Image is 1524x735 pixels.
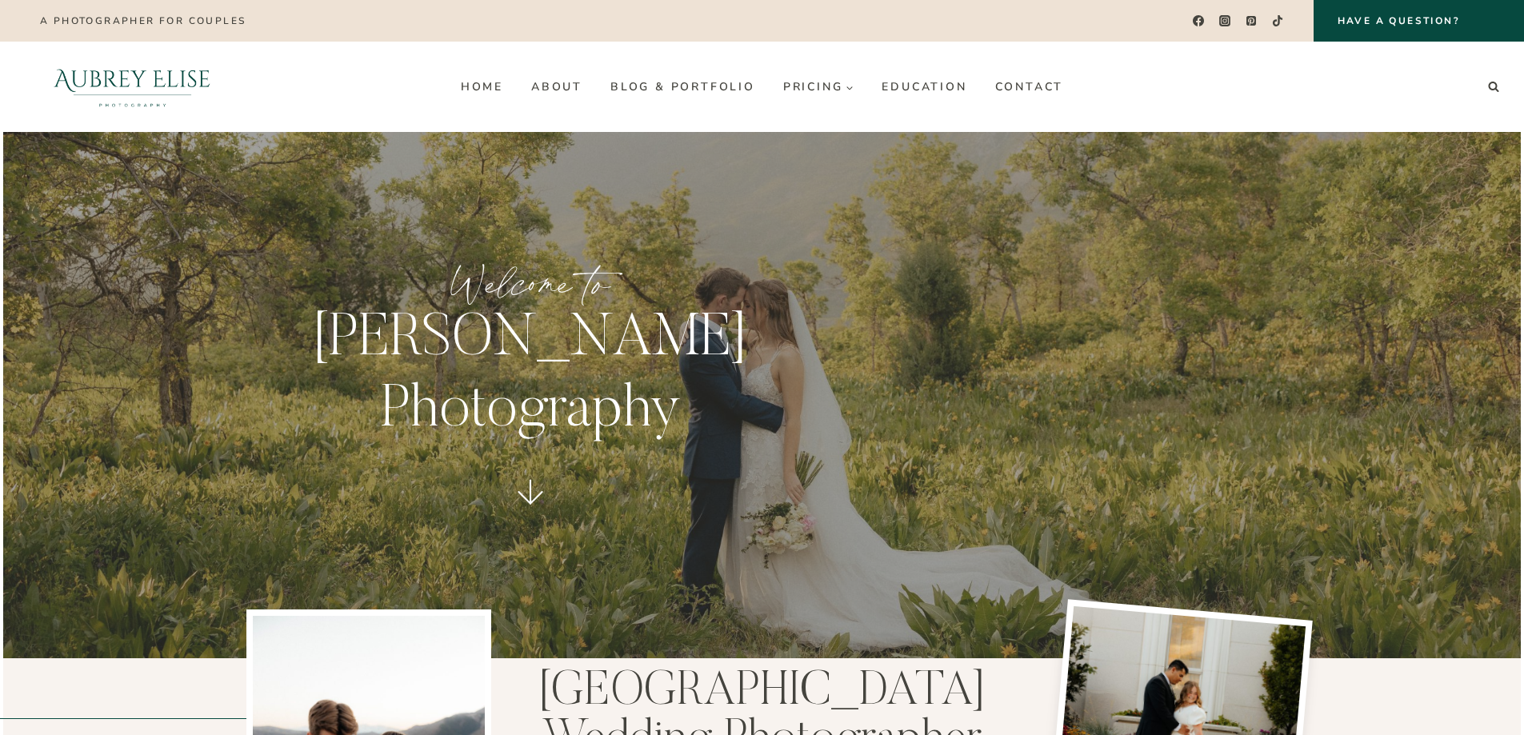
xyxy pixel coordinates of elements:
[446,74,1077,100] nav: Primary
[1186,10,1210,33] a: Facebook
[596,74,769,100] a: Blog & Portfolio
[868,74,981,100] a: Education
[261,254,799,314] p: Welcome to
[1240,10,1263,33] a: Pinterest
[981,74,1078,100] a: Contact
[517,74,596,100] a: About
[19,42,246,132] img: Aubrey Elise Photography
[261,306,799,448] p: [PERSON_NAME] Photography
[1266,10,1290,33] a: TikTok
[40,15,246,26] p: A photographer for couples
[769,74,868,100] a: Pricing
[1482,76,1505,98] button: View Search Form
[446,74,517,100] a: Home
[1214,10,1237,33] a: Instagram
[783,81,854,93] span: Pricing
